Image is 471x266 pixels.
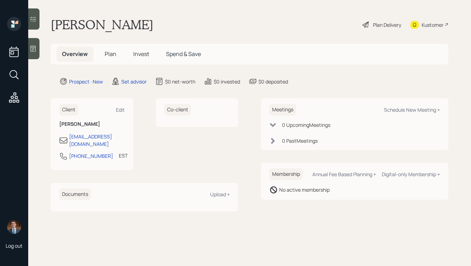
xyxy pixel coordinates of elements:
[269,104,296,116] h6: Meetings
[59,188,91,200] h6: Documents
[121,78,147,85] div: Set advisor
[69,78,103,85] div: Prospect · New
[214,78,240,85] div: $0 invested
[373,21,401,29] div: Plan Delivery
[6,242,23,249] div: Log out
[166,50,201,58] span: Spend & Save
[165,78,195,85] div: $0 net-worth
[7,220,21,234] img: hunter_neumayer.jpg
[51,17,153,32] h1: [PERSON_NAME]
[258,78,288,85] div: $0 deposited
[133,50,149,58] span: Invest
[105,50,116,58] span: Plan
[69,133,125,148] div: [EMAIL_ADDRESS][DOMAIN_NAME]
[59,121,125,127] h6: [PERSON_NAME]
[382,171,440,178] div: Digital-only Membership +
[59,104,78,116] h6: Client
[210,191,230,198] div: Upload +
[164,104,191,116] h6: Co-client
[312,171,376,178] div: Annual Fee Based Planning +
[384,106,440,113] div: Schedule New Meeting +
[279,186,330,193] div: No active membership
[282,121,330,129] div: 0 Upcoming Meeting s
[62,50,88,58] span: Overview
[269,168,303,180] h6: Membership
[282,137,318,144] div: 0 Past Meeting s
[422,21,444,29] div: Kustomer
[116,106,125,113] div: Edit
[119,152,128,159] div: EST
[69,152,113,160] div: [PHONE_NUMBER]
